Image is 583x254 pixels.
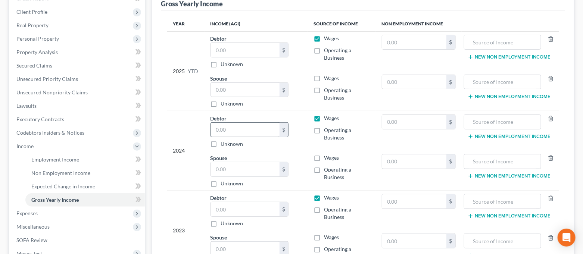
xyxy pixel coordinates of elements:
a: Executory Contracts [10,113,145,126]
a: Non Employment Income [25,166,145,180]
span: Expenses [16,210,38,216]
a: Lawsuits [10,99,145,113]
input: 0.00 [211,83,280,97]
div: $ [446,115,455,129]
input: 0.00 [211,123,280,137]
span: Wages [324,154,339,161]
div: $ [446,234,455,248]
a: Unsecured Priority Claims [10,72,145,86]
span: Income [16,143,34,149]
div: $ [446,154,455,169]
span: Operating a Business [324,47,351,61]
a: Employment Income [25,153,145,166]
input: 0.00 [382,154,446,169]
div: 2025 [173,35,199,107]
span: Codebtors Insiders & Notices [16,129,84,136]
span: Wages [324,234,339,240]
div: $ [280,43,289,57]
span: Unsecured Priority Claims [16,76,78,82]
span: Wages [324,35,339,41]
th: Income (AGI) [205,16,308,31]
div: $ [280,202,289,216]
button: New Non Employment Income [468,213,551,219]
span: Wages [324,115,339,121]
span: Expected Change in Income [31,183,95,189]
span: Non Employment Income [31,170,90,176]
span: Employment Income [31,156,79,163]
span: SOFA Review [16,237,47,243]
div: 2024 [173,115,199,187]
span: Operating a Business [324,87,351,101]
div: $ [280,123,289,137]
button: New Non Employment Income [468,54,551,60]
input: Source of Income [468,35,537,49]
input: 0.00 [211,162,280,176]
label: Spouse [211,233,227,241]
span: Operating a Business [324,166,351,180]
button: New Non Employment Income [468,134,551,139]
span: YTD [188,68,199,75]
span: Wages [324,75,339,81]
button: New Non Employment Income [468,94,551,100]
a: Unsecured Nonpriority Claims [10,86,145,99]
button: New Non Employment Income [468,173,551,179]
label: Unknown [221,140,243,148]
div: $ [280,162,289,176]
span: Operating a Business [324,127,351,141]
input: Source of Income [468,115,537,129]
input: 0.00 [211,202,280,216]
label: Spouse [211,154,227,162]
a: Gross Yearly Income [25,193,145,207]
span: Personal Property [16,35,59,42]
label: Unknown [221,60,243,68]
input: 0.00 [382,234,446,248]
div: $ [446,35,455,49]
div: $ [280,83,289,97]
div: Open Intercom Messenger [558,229,576,247]
label: Unknown [221,180,243,187]
input: 0.00 [382,115,446,129]
a: Property Analysis [10,46,145,59]
div: $ [446,75,455,89]
th: Year [167,16,205,31]
input: 0.00 [382,35,446,49]
a: Secured Claims [10,59,145,72]
a: SOFA Review [10,233,145,247]
span: Property Analysis [16,49,58,55]
span: Real Property [16,22,49,28]
span: Client Profile [16,9,47,15]
input: 0.00 [382,194,446,208]
span: Operating a Business [324,206,351,220]
span: Miscellaneous [16,223,50,230]
span: Unsecured Nonpriority Claims [16,89,88,95]
label: Debtor [211,194,227,202]
input: Source of Income [468,75,537,89]
input: 0.00 [211,43,280,57]
input: Source of Income [468,154,537,169]
th: Non Employment Income [376,16,559,31]
label: Unknown [221,220,243,227]
span: Wages [324,194,339,201]
span: Gross Yearly Income [31,197,79,203]
label: Debtor [211,115,227,122]
label: Debtor [211,35,227,43]
label: Spouse [211,75,227,82]
input: Source of Income [468,234,537,248]
div: $ [446,194,455,208]
input: Source of Income [468,194,537,208]
th: Source of Income [308,16,375,31]
input: 0.00 [382,75,446,89]
a: Expected Change in Income [25,180,145,193]
span: Secured Claims [16,62,52,69]
label: Unknown [221,100,243,107]
span: Executory Contracts [16,116,64,122]
span: Lawsuits [16,103,37,109]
